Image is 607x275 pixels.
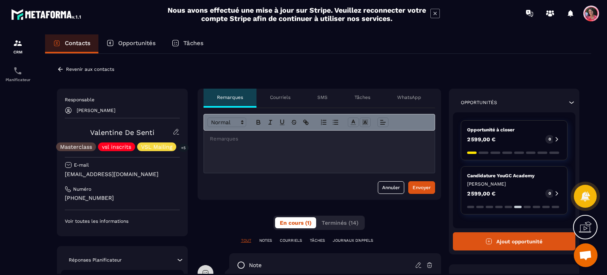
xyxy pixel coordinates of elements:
a: Opportunités [98,34,164,53]
div: Ouvrir le chat [574,243,598,267]
p: Masterclass [60,144,92,150]
button: Annuler [378,181,404,194]
button: En cours (1) [275,217,316,228]
p: Candidature YouGC Academy [467,173,562,179]
p: CRM [2,50,34,54]
p: WhatsApp [397,94,421,101]
span: En cours (1) [280,220,311,226]
p: vsl inscrits [102,144,131,150]
p: NOTES [259,238,272,243]
p: Tâches [354,94,370,101]
p: JOURNAUX D'APPELS [333,238,373,243]
h2: Nous avons effectué une mise à jour sur Stripe. Veuillez reconnecter votre compte Stripe afin de ... [167,6,426,23]
p: +5 [178,144,189,152]
p: COURRIELS [280,238,302,243]
p: TÂCHES [310,238,325,243]
p: Contacts [65,40,90,47]
p: 0 [549,137,551,142]
p: [PERSON_NAME] [77,108,115,113]
a: formationformationCRM [2,32,34,60]
a: Contacts [45,34,98,53]
p: Opportunités [118,40,156,47]
p: Numéro [73,186,91,192]
p: 2 599,00 € [467,191,496,196]
p: Remarques [217,94,243,101]
button: Envoyer [408,181,435,194]
p: [PERSON_NAME] [467,181,562,187]
a: schedulerschedulerPlanificateur [2,60,34,88]
p: 2 599,00 € [467,137,496,142]
p: 0 [549,191,551,196]
p: VSL Mailing [141,144,172,150]
p: Planificateur [2,78,34,82]
button: Terminés (14) [317,217,363,228]
p: E-mail [74,162,89,168]
p: SMS [317,94,328,101]
p: Opportunités [461,99,497,106]
p: Courriels [270,94,290,101]
a: Tâches [164,34,211,53]
p: note [249,262,262,269]
p: Voir toutes les informations [65,218,180,224]
button: Ajout opportunité [453,232,576,250]
div: Envoyer [413,184,431,192]
p: Opportunité à closer [467,127,562,133]
img: scheduler [13,66,23,76]
p: [EMAIL_ADDRESS][DOMAIN_NAME] [65,171,180,178]
p: Responsable [65,97,180,103]
span: Terminés (14) [322,220,358,226]
img: formation [13,38,23,48]
p: Tâches [183,40,204,47]
p: Réponses Planificateur [69,257,122,263]
p: TOUT [241,238,251,243]
p: Revenir aux contacts [66,66,114,72]
p: [PHONE_NUMBER] [65,194,180,202]
img: logo [11,7,82,21]
a: Valentine De Senti [90,128,155,137]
